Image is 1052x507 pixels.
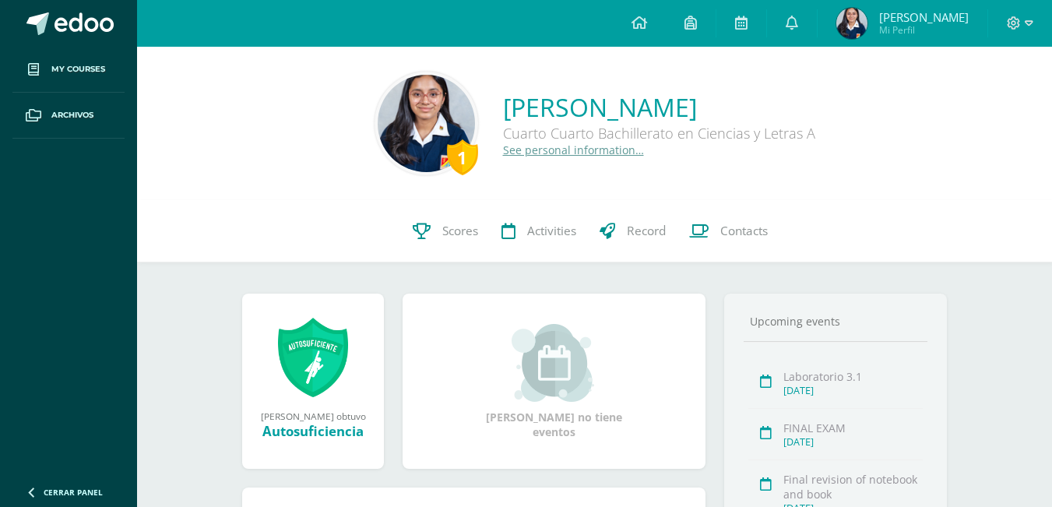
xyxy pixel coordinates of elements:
span: My courses [51,63,105,76]
a: See personal information… [503,143,644,157]
a: Contacts [677,200,779,262]
div: Final revision of notebook and book [783,472,923,502]
div: Autosuficiencia [258,422,368,440]
div: Laboratorio 3.1 [783,369,923,384]
span: Activities [527,223,576,239]
span: Mi Perfil [879,23,969,37]
div: FINAL EXAM [783,421,923,435]
div: [PERSON_NAME] no tiene eventos [477,324,632,439]
a: My courses [12,47,125,93]
span: Cerrar panel [44,487,103,498]
div: [PERSON_NAME] obtuvo [258,410,368,422]
img: 2a9e972e57122f6a79f587713fe641ef.png [836,8,867,39]
a: [PERSON_NAME] [503,90,815,124]
a: Archivos [12,93,125,139]
span: Contacts [720,223,768,239]
div: Cuarto Cuarto Bachillerato en Ciencias y Letras A [503,124,815,143]
div: 1 [447,139,478,175]
img: event_small.png [512,324,596,402]
a: Record [588,200,677,262]
div: [DATE] [783,435,923,449]
a: Activities [490,200,588,262]
span: Archivos [51,109,93,121]
span: Record [627,223,666,239]
span: [PERSON_NAME] [879,9,969,25]
div: Upcoming events [744,314,927,329]
img: 9ce509121a3a606e7d0ba4fa2db40e53.png [378,75,475,172]
div: [DATE] [783,384,923,397]
span: Scores [442,223,478,239]
a: Scores [401,200,490,262]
